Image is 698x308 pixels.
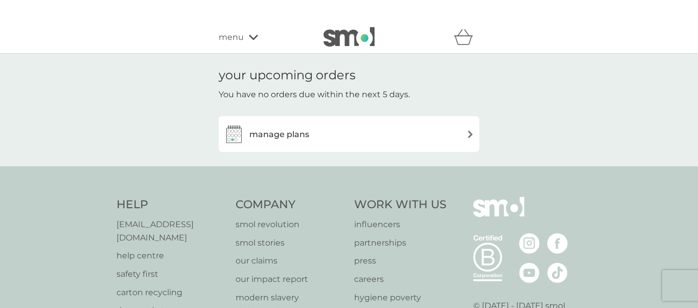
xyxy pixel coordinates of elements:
[236,218,344,231] a: smol revolution
[249,128,309,141] h3: manage plans
[547,233,568,254] img: visit the smol Facebook page
[117,197,225,213] h4: Help
[354,254,447,268] a: press
[323,27,375,47] img: smol
[219,68,356,83] h1: your upcoming orders
[236,254,344,268] a: our claims
[117,268,225,281] a: safety first
[354,273,447,286] a: careers
[236,236,344,250] a: smol stories
[473,197,524,232] img: smol
[354,218,447,231] a: influencers
[467,130,474,138] img: arrow right
[519,262,540,283] img: visit the smol Youtube page
[454,27,479,48] div: basket
[547,262,568,283] img: visit the smol Tiktok page
[354,236,447,250] a: partnerships
[219,88,410,101] p: You have no orders due within the next 5 days.
[236,273,344,286] a: our impact report
[117,286,225,299] a: carton recycling
[117,249,225,262] a: help centre
[236,197,344,213] h4: Company
[519,233,540,254] img: visit the smol Instagram page
[117,218,225,244] a: [EMAIL_ADDRESS][DOMAIN_NAME]
[354,291,447,304] a: hygiene poverty
[219,31,244,44] span: menu
[354,197,447,213] h4: Work With Us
